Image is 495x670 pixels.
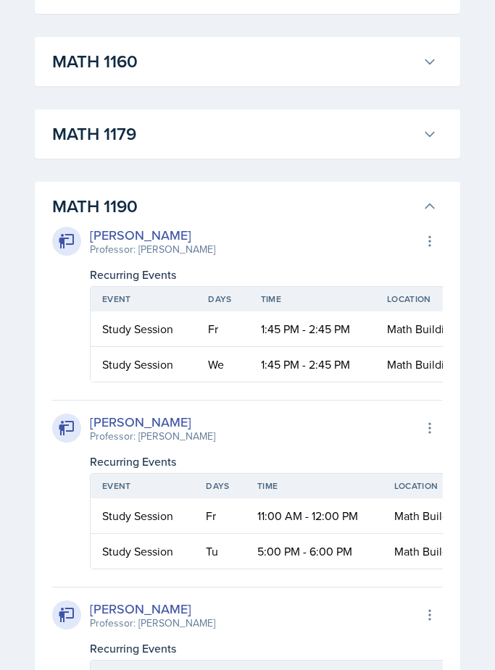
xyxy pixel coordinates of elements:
[90,616,215,632] div: Professor: [PERSON_NAME]
[49,191,440,223] button: MATH 1190
[194,499,246,535] td: Fr
[196,348,249,382] td: We
[49,119,440,151] button: MATH 1179
[90,243,215,258] div: Professor: [PERSON_NAME]
[196,288,249,312] th: Days
[90,453,443,471] div: Recurring Events
[90,640,443,658] div: Recurring Events
[91,474,194,499] th: Event
[90,226,215,246] div: [PERSON_NAME]
[102,543,183,561] div: Study Session
[90,413,215,432] div: [PERSON_NAME]
[249,288,375,312] th: Time
[102,356,185,374] div: Study Session
[246,499,383,535] td: 11:00 AM - 12:00 PM
[194,474,246,499] th: Days
[246,474,383,499] th: Time
[102,508,183,525] div: Study Session
[52,122,417,148] h3: MATH 1179
[91,288,196,312] th: Event
[90,267,443,284] div: Recurring Events
[196,312,249,348] td: Fr
[102,321,185,338] div: Study Session
[249,312,375,348] td: 1:45 PM - 2:45 PM
[90,430,215,445] div: Professor: [PERSON_NAME]
[246,535,383,569] td: 5:00 PM - 6:00 PM
[52,194,417,220] h3: MATH 1190
[249,348,375,382] td: 1:45 PM - 2:45 PM
[194,535,246,569] td: Tu
[49,46,440,78] button: MATH 1160
[52,49,417,75] h3: MATH 1160
[90,600,215,619] div: [PERSON_NAME]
